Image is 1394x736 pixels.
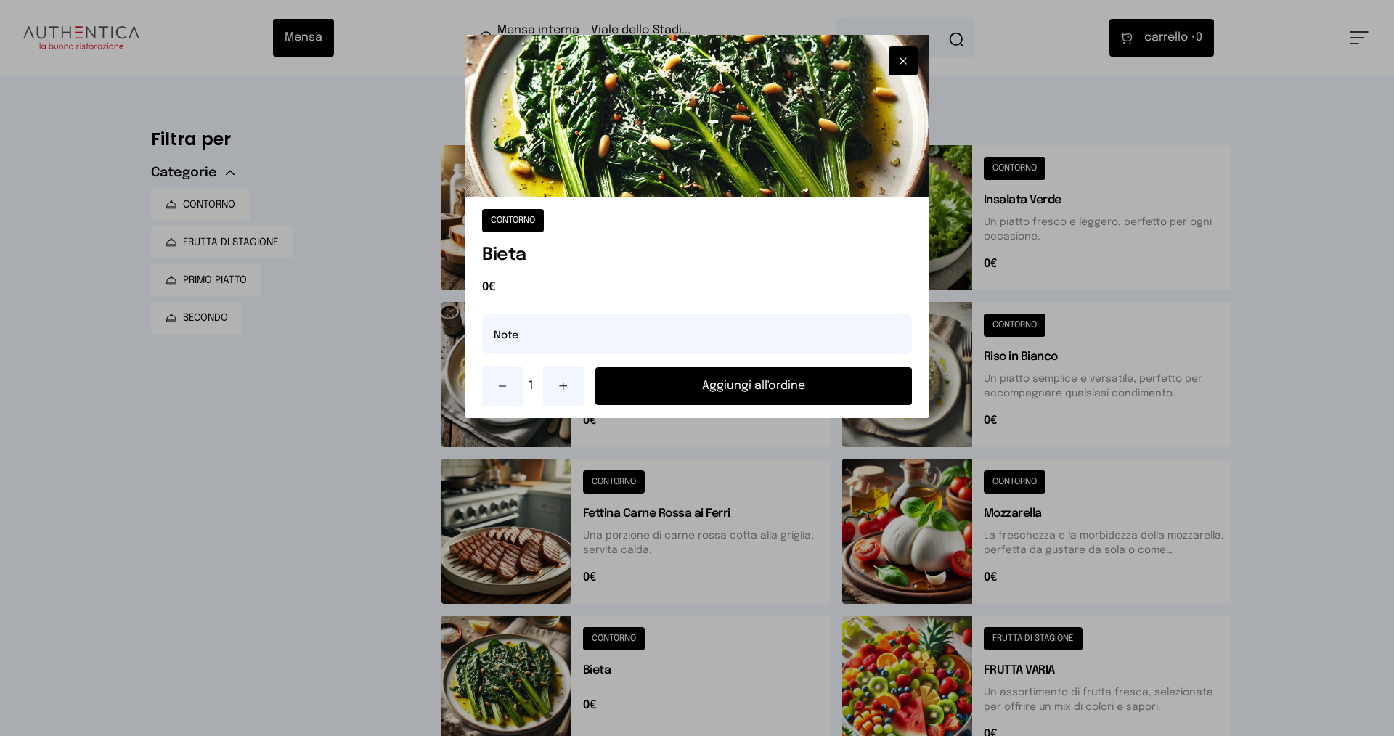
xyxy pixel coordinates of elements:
[482,209,544,232] button: CONTORNO
[482,279,912,296] span: 0€
[529,377,537,395] span: 1
[465,35,929,197] img: Bieta
[482,244,912,267] h1: Bieta
[595,367,912,405] button: Aggiungi all'ordine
